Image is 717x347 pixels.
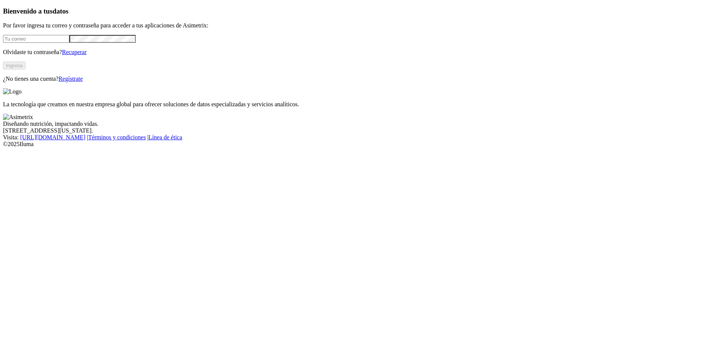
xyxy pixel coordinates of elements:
a: Recuperar [62,49,87,55]
a: [URL][DOMAIN_NAME] [20,134,85,140]
a: Línea de ética [148,134,182,140]
p: Por favor ingresa tu correo y contraseña para acceder a tus aplicaciones de Asimetrix: [3,22,714,29]
button: Ingresa [3,62,25,69]
p: Olvidaste tu contraseña? [3,49,714,56]
div: Visita : | | [3,134,714,141]
a: Regístrate [58,75,83,82]
p: ¿No tienes una cuenta? [3,75,714,82]
div: © 2025 Iluma [3,141,714,148]
input: Tu correo [3,35,69,43]
span: datos [52,7,69,15]
img: Logo [3,88,22,95]
h3: Bienvenido a tus [3,7,714,15]
div: Diseñando nutrición, impactando vidas. [3,121,714,127]
p: La tecnología que creamos en nuestra empresa global para ofrecer soluciones de datos especializad... [3,101,714,108]
a: Términos y condiciones [88,134,146,140]
div: [STREET_ADDRESS][US_STATE]. [3,127,714,134]
img: Asimetrix [3,114,33,121]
